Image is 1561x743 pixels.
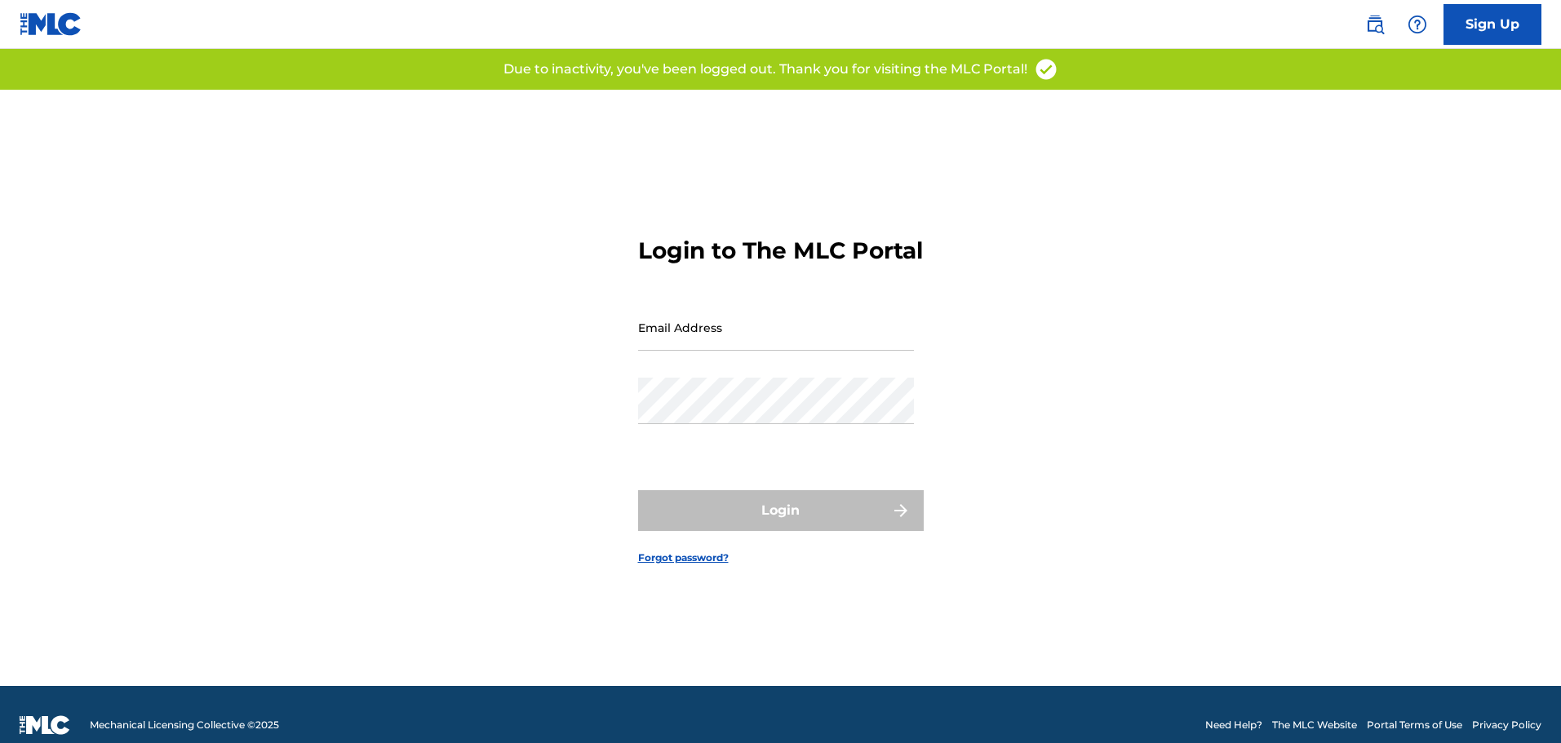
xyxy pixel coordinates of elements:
a: Need Help? [1205,718,1262,732]
img: MLC Logo [20,12,82,36]
span: Mechanical Licensing Collective © 2025 [90,718,279,732]
a: The MLC Website [1272,718,1357,732]
img: search [1365,15,1385,34]
img: access [1034,57,1058,82]
iframe: Chat Widget [1479,665,1561,743]
a: Privacy Policy [1472,718,1541,732]
a: Portal Terms of Use [1367,718,1462,732]
p: Due to inactivity, you've been logged out. Thank you for visiting the MLC Portal! [503,60,1027,79]
a: Sign Up [1443,4,1541,45]
a: Forgot password? [638,551,729,565]
a: Public Search [1359,8,1391,41]
div: Help [1401,8,1434,41]
img: logo [20,715,70,735]
h3: Login to The MLC Portal [638,237,923,265]
img: help [1408,15,1427,34]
